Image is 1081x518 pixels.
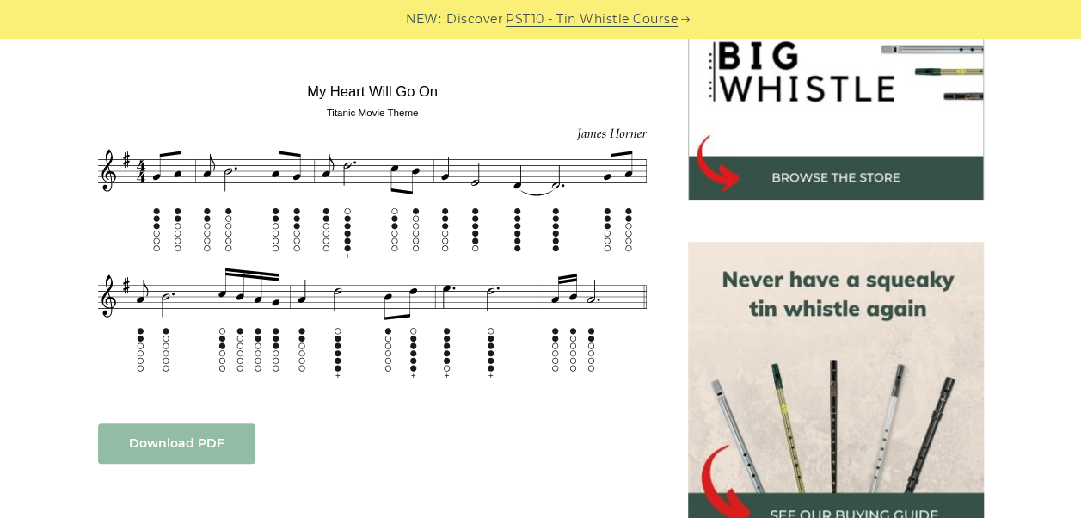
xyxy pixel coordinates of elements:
[98,423,255,464] a: Download PDF
[506,9,678,29] a: PST10 - Tin Whistle Course
[98,70,647,388] img: My Heart Will Go On Tin Whistle Tab & Sheet Music
[406,9,441,29] span: NEW:
[446,9,503,29] span: Discover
